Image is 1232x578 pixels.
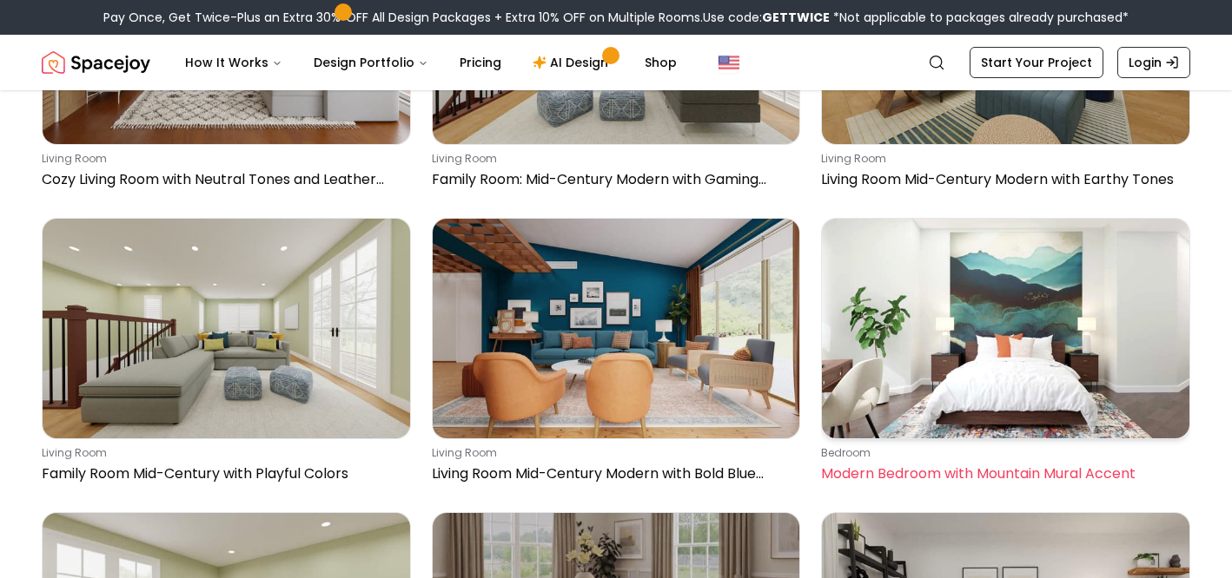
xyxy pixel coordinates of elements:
[42,152,404,166] p: living room
[821,169,1183,190] p: Living Room Mid-Century Modern with Earthy Tones
[432,218,801,492] a: Living Room Mid-Century Modern with Bold Blue Tonesliving roomLiving Room Mid-Century Modern with...
[822,219,1189,439] img: Modern Bedroom with Mountain Mural Accent
[103,9,1129,26] div: Pay Once, Get Twice-Plus an Extra 30% OFF All Design Packages + Extra 10% OFF on Multiple Rooms.
[432,446,794,460] p: living room
[821,446,1183,460] p: bedroom
[446,45,515,80] a: Pricing
[519,45,627,80] a: AI Design
[830,9,1129,26] span: *Not applicable to packages already purchased*
[433,219,800,439] img: Living Room Mid-Century Modern with Bold Blue Tones
[300,45,442,80] button: Design Portfolio
[631,45,691,80] a: Shop
[42,218,411,492] a: Family Room Mid-Century with Playful Colorsliving roomFamily Room Mid-Century with Playful Colors
[43,219,410,439] img: Family Room Mid-Century with Playful Colors
[970,47,1103,78] a: Start Your Project
[171,45,296,80] button: How It Works
[719,52,739,73] img: United States
[821,218,1190,492] a: Modern Bedroom with Mountain Mural AccentbedroomModern Bedroom with Mountain Mural Accent
[42,35,1190,90] nav: Global
[42,463,404,484] p: Family Room Mid-Century with Playful Colors
[42,45,150,80] a: Spacejoy
[42,446,404,460] p: living room
[42,45,150,80] img: Spacejoy Logo
[762,9,830,26] b: GETTWICE
[703,9,830,26] span: Use code:
[821,463,1183,484] p: Modern Bedroom with Mountain Mural Accent
[432,152,794,166] p: living room
[821,152,1183,166] p: living room
[432,169,794,190] p: Family Room: Mid-Century Modern with Gaming Lounge
[42,169,404,190] p: Cozy Living Room with Neutral Tones and Leather Poufs
[1117,47,1190,78] a: Login
[432,463,794,484] p: Living Room Mid-Century Modern with Bold Blue Tones
[171,45,691,80] nav: Main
